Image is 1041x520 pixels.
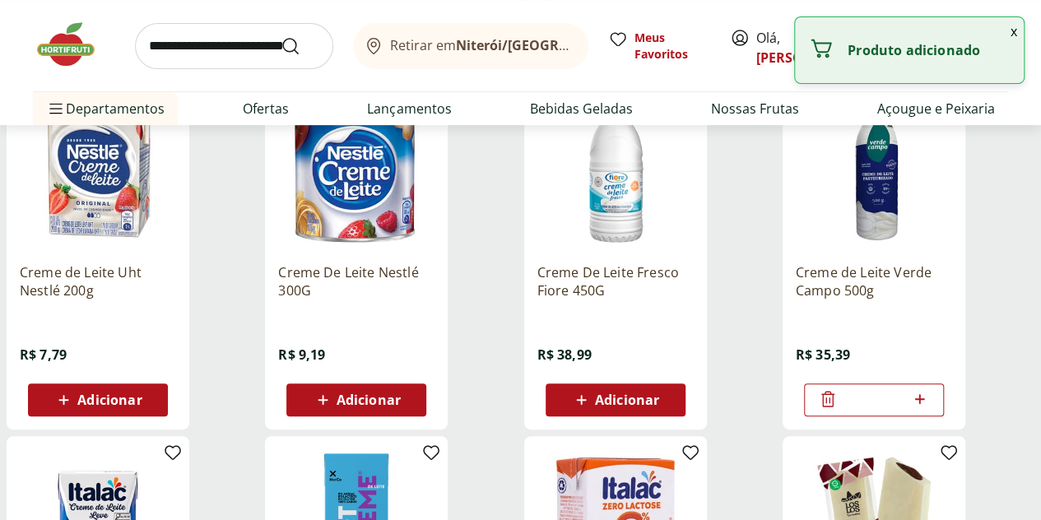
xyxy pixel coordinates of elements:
[756,49,863,67] a: [PERSON_NAME]
[281,36,320,56] button: Submit Search
[286,383,426,416] button: Adicionar
[20,346,67,364] span: R$ 7,79
[456,36,644,54] b: Niterói/[GEOGRAPHIC_DATA]
[390,38,572,53] span: Retirar em
[595,393,659,406] span: Adicionar
[278,263,435,299] a: Creme De Leite Nestlé 300G
[537,263,694,299] a: Creme De Leite Fresco Fiore 450G
[278,94,435,250] img: Creme De Leite Nestlé 300G
[796,94,952,250] img: Creme de Leite Verde Campo 500g
[46,89,66,128] button: Menu
[1004,17,1024,45] button: Fechar notificação
[530,99,633,118] a: Bebidas Geladas
[537,94,694,250] img: Creme De Leite Fresco Fiore 450G
[135,23,333,69] input: search
[796,346,850,364] span: R$ 35,39
[711,99,799,118] a: Nossas Frutas
[20,263,176,299] a: Creme de Leite Uht Nestlé 200g
[634,30,710,63] span: Meus Favoritos
[77,393,142,406] span: Adicionar
[796,263,952,299] a: Creme de Leite Verde Campo 500g
[46,89,165,128] span: Departamentos
[20,94,176,250] img: Creme de Leite Uht Nestlé 200g
[877,99,995,118] a: Açougue e Peixaria
[546,383,685,416] button: Adicionar
[537,346,592,364] span: R$ 38,99
[756,28,830,67] span: Olá,
[243,99,289,118] a: Ofertas
[848,42,1011,58] p: Produto adicionado
[367,99,451,118] a: Lançamentos
[337,393,401,406] span: Adicionar
[28,383,168,416] button: Adicionar
[353,23,588,69] button: Retirar emNiterói/[GEOGRAPHIC_DATA]
[608,30,710,63] a: Meus Favoritos
[33,20,115,69] img: Hortifruti
[278,346,325,364] span: R$ 9,19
